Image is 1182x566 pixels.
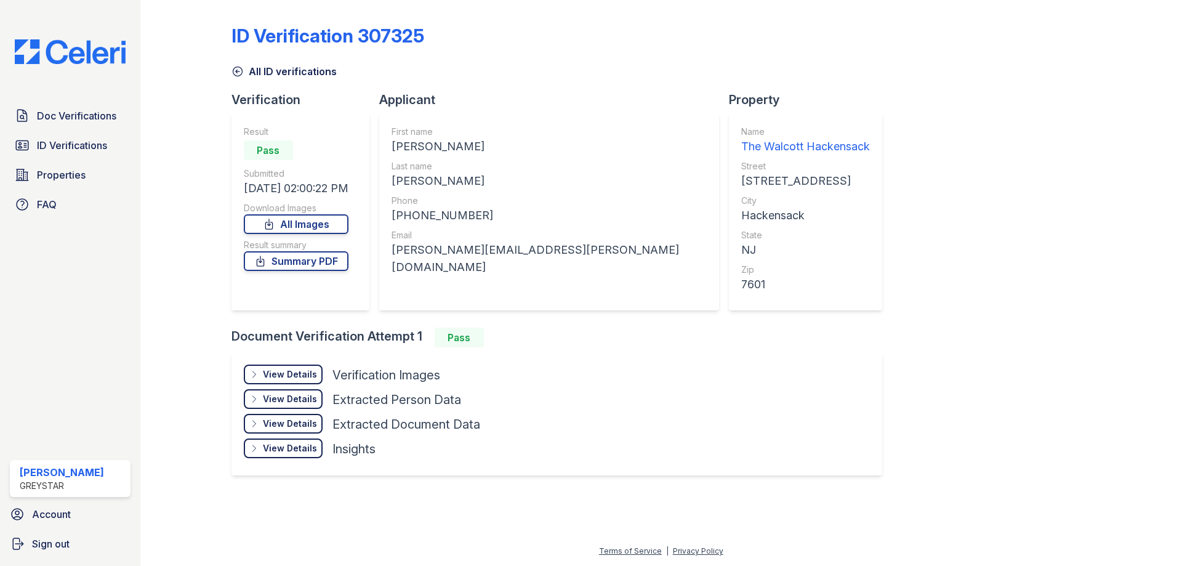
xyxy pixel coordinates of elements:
div: NJ [741,241,870,259]
div: Document Verification Attempt 1 [231,328,892,347]
a: All ID verifications [231,64,337,79]
span: FAQ [37,197,57,212]
div: View Details [263,442,317,455]
div: Applicant [379,91,729,108]
a: Sign out [5,532,135,556]
div: | [666,546,669,556]
img: CE_Logo_Blue-a8612792a0a2168367f1c8372b55b34899dd931a85d93a1a3d3e32e68fde9ad4.png [5,39,135,64]
a: Properties [10,163,131,187]
div: Extracted Document Data [332,416,480,433]
span: Properties [37,168,86,182]
a: Account [5,502,135,527]
span: ID Verifications [37,138,107,153]
div: Result [244,126,348,138]
div: [PERSON_NAME] [392,172,707,190]
div: Pass [435,328,484,347]
a: All Images [244,214,348,234]
a: Doc Verifications [10,103,131,128]
a: ID Verifications [10,133,131,158]
div: The Walcott Hackensack [741,138,870,155]
a: Name The Walcott Hackensack [741,126,870,155]
a: FAQ [10,192,131,217]
div: View Details [263,418,317,430]
div: View Details [263,393,317,405]
div: Name [741,126,870,138]
div: Extracted Person Data [332,391,461,408]
span: Sign out [32,536,70,551]
div: Submitted [244,168,348,180]
div: [STREET_ADDRESS] [741,172,870,190]
div: City [741,195,870,207]
div: Greystar [20,480,104,492]
div: First name [392,126,707,138]
div: Result summary [244,239,348,251]
div: Last name [392,160,707,172]
div: [PERSON_NAME][EMAIL_ADDRESS][PERSON_NAME][DOMAIN_NAME] [392,241,707,276]
div: Download Images [244,202,348,214]
div: [PERSON_NAME] [392,138,707,155]
div: [PHONE_NUMBER] [392,207,707,224]
div: Hackensack [741,207,870,224]
div: Zip [741,264,870,276]
a: Terms of Service [599,546,662,556]
div: View Details [263,368,317,381]
div: Property [729,91,892,108]
div: Phone [392,195,707,207]
div: ID Verification 307325 [231,25,424,47]
div: Email [392,229,707,241]
div: State [741,229,870,241]
div: [PERSON_NAME] [20,465,104,480]
div: Insights [332,440,376,458]
div: [DATE] 02:00:22 PM [244,180,348,197]
a: Summary PDF [244,251,348,271]
span: Doc Verifications [37,108,116,123]
div: Pass [244,140,293,160]
div: Verification Images [332,366,440,384]
div: Verification [231,91,379,108]
div: Street [741,160,870,172]
span: Account [32,507,71,522]
div: 7601 [741,276,870,293]
a: Privacy Policy [673,546,723,556]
